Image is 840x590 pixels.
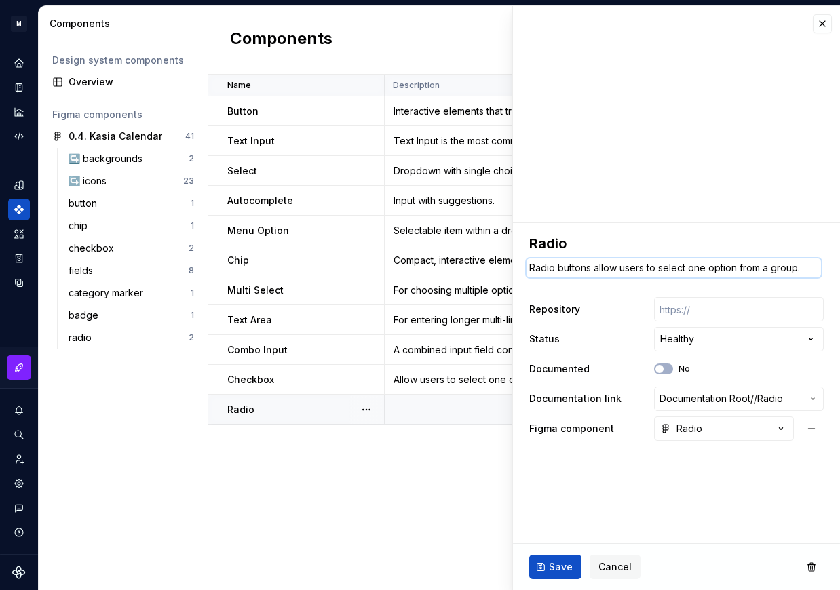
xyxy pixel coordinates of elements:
[8,473,30,494] a: Settings
[189,265,194,276] div: 8
[47,125,199,147] a: 0.4. Kasia Calendar41
[11,16,27,32] div: M
[227,283,284,297] p: Multi Select
[63,282,199,304] a: category marker1
[8,448,30,470] a: Invite team
[385,254,519,267] div: Compact, interactive element used for filtering, selection, or triggering contextual actions.
[69,219,93,233] div: chip
[69,286,149,300] div: category marker
[189,243,194,254] div: 2
[8,272,30,294] a: Data sources
[63,327,199,349] a: radio2
[527,231,821,256] textarea: Radio
[385,283,519,297] div: For choosing multiple options from a dropdown, with selections displayed as dismissible chips ins...
[230,28,332,52] h2: Components
[529,422,614,435] label: Figma component
[385,313,519,327] div: For entering longer multi-line text content, such as descriptions, comments, or messages.
[654,387,824,411] button: Documentation Root//Radio
[754,392,757,406] span: /
[385,343,519,357] div: A combined input field consisting of a Text Input and a Select dropdown, used for entering a valu...
[63,304,199,326] a: badge1
[227,343,288,357] p: Combo Input
[529,302,580,316] label: Repository
[185,131,194,142] div: 41
[529,392,622,406] label: Documentation link
[598,560,632,574] span: Cancel
[527,258,821,277] textarea: Radio buttons allow users to select one option from a group.
[69,75,194,89] div: Overview
[8,424,30,446] button: Search ⌘K
[69,264,98,277] div: fields
[549,560,573,574] span: Save
[385,373,519,387] div: Allow users to select one or multiple options from a set.
[227,194,293,208] p: Autocomplete
[513,6,840,223] iframe: figma-embed
[8,125,30,147] a: Code automation
[63,215,199,237] a: chip1
[12,566,26,579] svg: Supernova Logo
[63,260,199,281] a: fields8
[69,241,119,255] div: checkbox
[52,54,194,67] div: Design system components
[189,153,194,164] div: 2
[660,392,754,406] span: Documentation Root /
[529,362,590,376] label: Documented
[63,237,199,259] a: checkbox2
[385,224,519,237] div: Selectable item within a dropdown menu, used in components like Select and Autocomplete.
[654,416,794,441] button: Radio
[227,224,289,237] p: Menu Option
[69,331,97,345] div: radio
[227,80,251,91] p: Name
[8,399,30,421] button: Notifications
[227,104,259,118] p: Button
[8,52,30,74] a: Home
[69,130,162,143] div: 0.4. Kasia Calendar
[227,164,257,178] p: Select
[757,392,783,406] span: Radio
[385,134,519,148] div: Text Input is the most common Field, allowing users to enter short to medium-length alphanumeric ...
[227,403,254,416] p: Radio
[8,174,30,196] div: Design tokens
[191,220,194,231] div: 1
[227,254,249,267] p: Chip
[183,176,194,186] div: 23
[191,198,194,209] div: 1
[8,497,30,519] button: Contact support
[3,9,35,38] button: M
[660,422,702,435] div: Radio
[8,101,30,123] a: Analytics
[8,248,30,269] a: Storybook stories
[679,363,690,374] label: No
[8,199,30,220] a: Components
[654,297,824,321] input: https://
[52,108,194,121] div: Figma components
[393,80,440,91] p: Description
[227,134,275,148] p: Text Input
[63,148,199,170] a: ↪️ backgrounds2
[227,373,274,387] p: Checkbox
[385,104,519,118] div: Interactive elements that trigger actions, allowing users to complete tasks efficiently.
[69,152,148,165] div: ↪️ backgrounds
[385,194,519,208] div: Input with suggestions.
[8,223,30,245] a: Assets
[529,555,581,579] button: Save
[47,71,199,93] a: Overview
[8,77,30,98] div: Documentation
[385,164,519,178] div: Dropdown with single choice.
[69,309,104,322] div: badge
[63,170,199,192] a: ↪️ icons23
[590,555,641,579] button: Cancel
[69,197,102,210] div: button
